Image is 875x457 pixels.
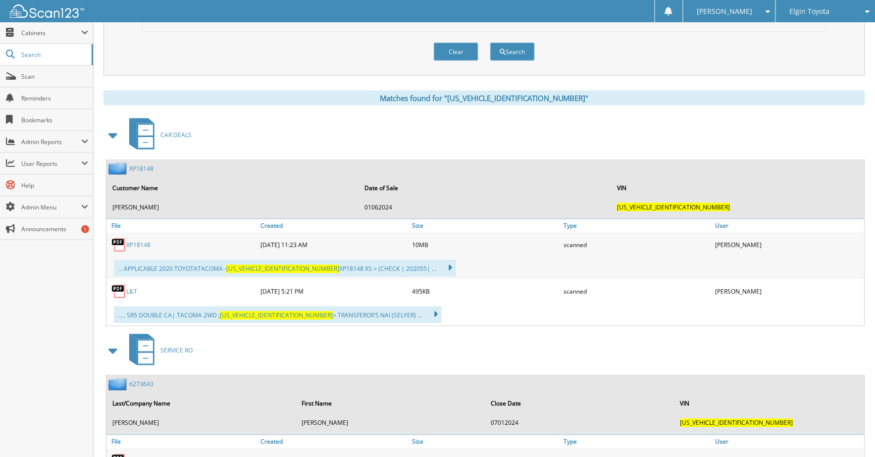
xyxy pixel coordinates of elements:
[160,131,192,139] span: CAR DEALS
[114,306,442,323] div: ..... SR5 DOUBLE CA| TACOMA 2WD ; > TRANSFEROR’S NAI (SELYER) ...
[21,116,88,124] span: Bookmarks
[21,159,81,168] span: User Reports
[562,282,713,302] div: scanned
[126,288,137,296] a: L&T
[160,347,193,355] span: SERVICE RO
[107,415,296,431] td: [PERSON_NAME]
[108,378,129,391] img: folder2.png
[21,203,81,211] span: Admin Menu
[126,241,151,250] a: XP18148
[129,380,154,389] a: 6273643
[258,435,410,449] a: Created
[21,225,88,233] span: Announcements
[562,219,713,233] a: Type
[21,72,88,81] span: Scan
[490,43,535,61] button: Search
[713,282,865,302] div: [PERSON_NAME]
[410,282,561,302] div: 495KB
[486,394,674,414] th: Close Date
[410,435,561,449] a: Size
[107,394,296,414] th: Last/Company Name
[107,199,359,215] td: [PERSON_NAME]
[21,181,88,190] span: Help
[713,219,865,233] a: User
[21,94,88,102] span: Reminders
[111,284,126,299] img: PDF.png
[81,225,89,233] div: 1
[220,311,333,320] span: [US_VEHICLE_IDENTIFICATION_NUMBER]
[258,282,410,302] div: [DATE] 5:21 PM
[107,178,359,198] th: Customer Name
[297,415,485,431] td: [PERSON_NAME]
[410,219,561,233] a: Size
[297,394,485,414] th: First Name
[675,394,864,414] th: VIN
[111,238,126,253] img: PDF.png
[21,138,81,146] span: Admin Reports
[10,4,84,18] img: scan123-logo-white.svg
[486,415,674,431] td: 07012024
[612,178,864,198] th: VIN
[360,178,612,198] th: Date of Sale
[226,265,339,273] span: [US_VEHICLE_IDENTIFICATION_NUMBER]
[103,91,865,105] div: Matches found for "[US_VEHICLE_IDENTIFICATION_NUMBER]"
[108,162,129,175] img: folder2.png
[562,235,713,255] div: scanned
[434,43,478,61] button: Clear
[790,8,830,14] span: Elgin Toyota
[713,235,865,255] div: [PERSON_NAME]
[713,435,865,449] a: User
[617,203,730,211] span: [US_VEHICLE_IDENTIFICATION_NUMBER]
[106,435,258,449] a: File
[114,260,456,277] div: ... APPLICABLE 2020 TOYOTATACOMA - XP18148 XS = (CHECK | 202055| ...
[21,29,81,37] span: Cabinets
[129,164,154,173] a: XP18148
[562,435,713,449] a: Type
[258,235,410,255] div: [DATE] 11:23 AM
[258,219,410,233] a: Created
[680,419,793,427] span: [US_VEHICLE_IDENTIFICATION_NUMBER]
[410,235,561,255] div: 10MB
[360,199,612,215] td: 01062024
[21,51,87,59] span: Search
[123,115,192,154] a: CAR DEALS
[106,219,258,233] a: File
[697,8,752,14] span: [PERSON_NAME]
[123,331,193,370] a: SERVICE RO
